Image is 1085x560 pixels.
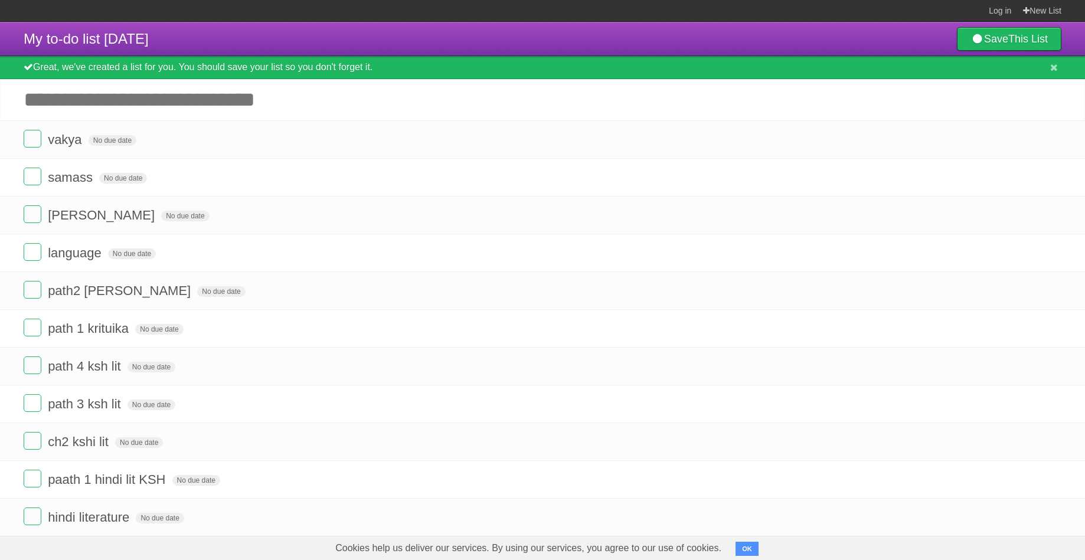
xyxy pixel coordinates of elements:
button: OK [736,542,759,556]
span: paath 1 hindi lit KSH [48,472,168,487]
span: No due date [172,475,220,486]
label: Done [24,205,41,223]
label: Done [24,319,41,336]
span: No due date [108,248,156,259]
label: Done [24,470,41,487]
span: No due date [89,135,136,146]
span: language [48,245,104,260]
a: SaveThis List [957,27,1061,51]
span: path 3 ksh lit [48,397,124,411]
label: Done [24,507,41,525]
label: Done [24,394,41,412]
b: This List [1008,33,1048,45]
span: path2 [PERSON_NAME] [48,283,194,298]
label: Done [24,281,41,299]
span: No due date [115,437,163,448]
label: Done [24,130,41,148]
span: No due date [99,173,147,184]
span: samass [48,170,96,185]
span: Cookies help us deliver our services. By using our services, you agree to our use of cookies. [323,536,733,560]
span: No due date [128,399,175,410]
span: My to-do list [DATE] [24,31,149,47]
label: Done [24,168,41,185]
span: No due date [161,211,209,221]
span: No due date [136,513,184,523]
span: ch2 kshi lit [48,434,112,449]
span: vakya [48,132,84,147]
span: No due date [135,324,183,335]
label: Done [24,243,41,261]
span: No due date [197,286,245,297]
span: No due date [128,362,175,372]
span: path 1 krituika [48,321,132,336]
span: hindi literature [48,510,132,525]
label: Done [24,356,41,374]
span: [PERSON_NAME] [48,208,158,222]
span: path 4 ksh lit [48,359,124,374]
label: Done [24,432,41,450]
